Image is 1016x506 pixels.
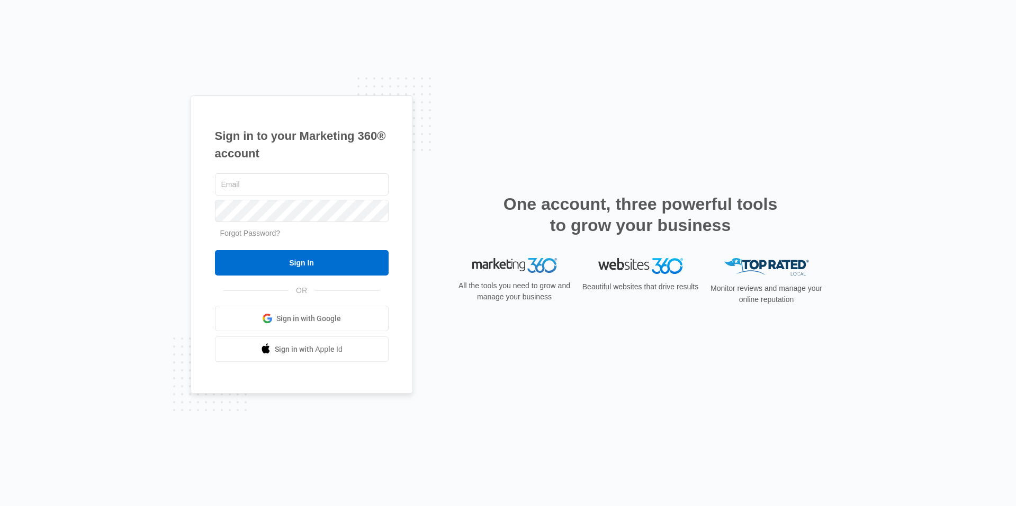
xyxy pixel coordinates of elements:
[707,283,826,305] p: Monitor reviews and manage your online reputation
[724,258,809,276] img: Top Rated Local
[275,344,343,355] span: Sign in with Apple Id
[220,229,281,237] a: Forgot Password?
[215,173,389,196] input: Email
[598,258,683,273] img: Websites 360
[215,306,389,331] a: Sign in with Google
[500,193,781,236] h2: One account, three powerful tools to grow your business
[276,313,341,324] span: Sign in with Google
[215,127,389,162] h1: Sign in to your Marketing 360® account
[215,250,389,276] input: Sign In
[472,258,557,273] img: Marketing 360
[581,281,700,292] p: Beautiful websites that drive results
[289,285,314,296] span: OR
[215,336,389,362] a: Sign in with Apple Id
[455,280,574,303] p: All the tools you need to grow and manage your business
